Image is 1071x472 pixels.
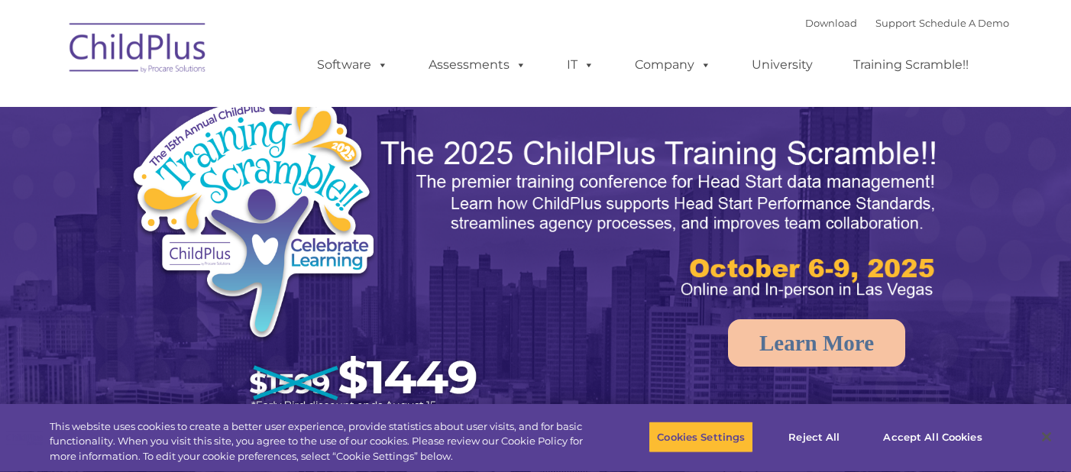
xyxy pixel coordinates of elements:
[649,421,753,453] button: Cookies Settings
[875,17,916,29] a: Support
[805,17,1009,29] font: |
[620,50,726,80] a: Company
[302,50,403,80] a: Software
[766,421,862,453] button: Reject All
[1030,420,1063,454] button: Close
[212,101,259,112] span: Last name
[919,17,1009,29] a: Schedule A Demo
[50,419,589,464] div: This website uses cookies to create a better user experience, provide statistics about user visit...
[805,17,857,29] a: Download
[838,50,984,80] a: Training Scramble!!
[736,50,828,80] a: University
[413,50,542,80] a: Assessments
[62,12,215,89] img: ChildPlus by Procare Solutions
[212,163,277,175] span: Phone number
[728,319,905,367] a: Learn More
[552,50,610,80] a: IT
[875,421,990,453] button: Accept All Cookies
